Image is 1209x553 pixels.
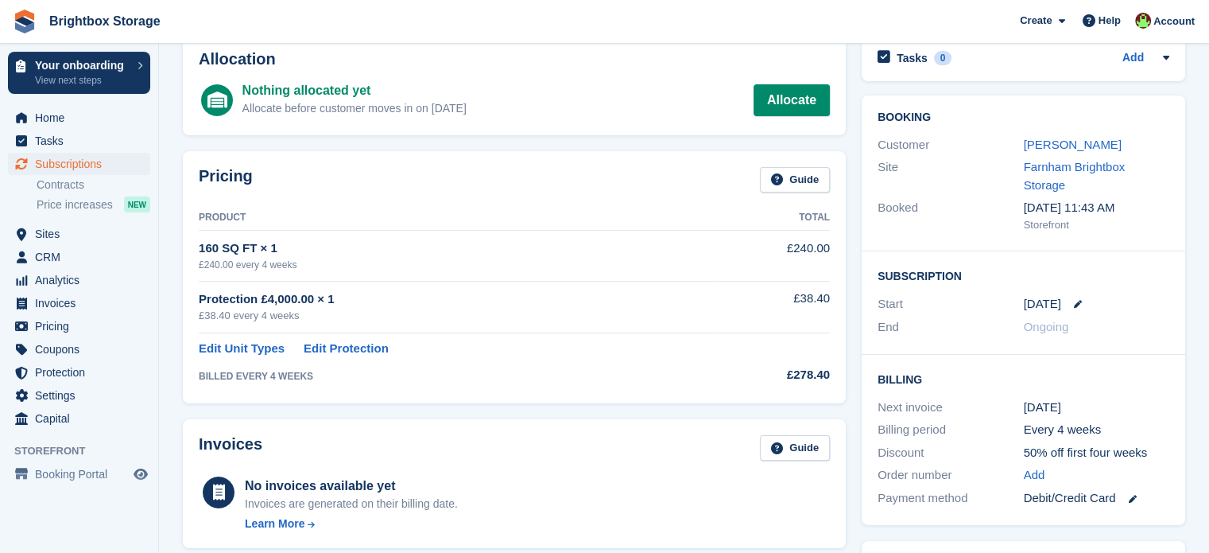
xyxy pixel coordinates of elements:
div: [DATE] [1024,399,1170,417]
div: Allocate before customer moves in on [DATE] [242,100,467,117]
div: Billing period [878,421,1024,439]
span: Price increases [37,197,113,212]
a: menu [8,130,150,152]
div: Invoices are generated on their billing date. [245,496,458,512]
a: menu [8,338,150,360]
div: Order number [878,466,1024,485]
div: Next invoice [878,399,1024,417]
span: Tasks [35,130,130,152]
img: Marlena [1135,13,1151,29]
a: Edit Protection [304,340,389,358]
a: menu [8,107,150,129]
div: Discount [878,444,1024,462]
span: Storefront [14,443,158,459]
p: View next steps [35,73,130,88]
div: Protection £4,000.00 × 1 [199,290,713,309]
div: Debit/Credit Card [1024,489,1170,508]
a: Add [1024,466,1045,485]
div: 0 [934,51,952,65]
a: menu [8,384,150,407]
a: menu [8,223,150,245]
div: Customer [878,136,1024,154]
span: Pricing [35,315,130,337]
h2: Booking [878,111,1169,124]
div: Storefront [1024,217,1170,233]
div: Nothing allocated yet [242,81,467,100]
div: Every 4 weeks [1024,421,1170,439]
span: Settings [35,384,130,407]
a: menu [8,269,150,291]
h2: Tasks [897,51,928,65]
span: Create [1020,13,1052,29]
h2: Invoices [199,435,262,461]
h2: Pricing [199,167,253,193]
span: Help [1099,13,1121,29]
img: stora-icon-8386f47178a22dfd0bd8f6a31ec36ba5ce8667c1dd55bd0f319d3a0aa187defe.svg [13,10,37,33]
span: Invoices [35,292,130,314]
a: menu [8,463,150,485]
th: Product [199,205,713,231]
h2: Billing [878,371,1169,387]
a: Your onboarding View next steps [8,52,150,94]
p: Your onboarding [35,60,130,71]
a: Preview store [131,465,150,484]
a: Add [1122,49,1144,68]
span: Account [1153,14,1195,29]
div: Payment method [878,489,1024,508]
a: Allocate [754,84,830,116]
a: Guide [760,435,830,461]
a: Farnham Brightbox Storage [1024,160,1126,192]
a: menu [8,292,150,314]
div: End [878,318,1024,337]
div: Learn More [245,516,304,532]
a: Brightbox Storage [43,8,167,34]
span: Booking Portal [35,463,130,485]
span: Capital [35,407,130,430]
span: Coupons [35,338,130,360]
a: Edit Unit Types [199,340,285,358]
div: Start [878,295,1024,313]
a: Guide [760,167,830,193]
time: 2025-08-23 23:00:00 UTC [1024,295,1061,313]
span: Protection [35,361,130,384]
span: Subscriptions [35,153,130,175]
a: [PERSON_NAME] [1024,138,1122,151]
td: £240.00 [713,231,830,281]
div: Booked [878,199,1024,232]
h2: Subscription [878,267,1169,283]
a: menu [8,407,150,430]
a: menu [8,315,150,337]
a: Price increases NEW [37,196,150,213]
h2: Allocation [199,50,830,68]
span: Sites [35,223,130,245]
a: menu [8,246,150,268]
div: No invoices available yet [245,477,458,496]
th: Total [713,205,830,231]
div: £38.40 every 4 weeks [199,308,713,324]
span: Home [35,107,130,129]
div: £278.40 [713,366,830,384]
div: 50% off first four weeks [1024,444,1170,462]
div: NEW [124,197,150,212]
div: 160 SQ FT × 1 [199,240,713,258]
a: Learn More [245,516,458,532]
div: [DATE] 11:43 AM [1024,199,1170,217]
a: Contracts [37,177,150,193]
div: £240.00 every 4 weeks [199,258,713,272]
div: Site [878,158,1024,194]
span: Analytics [35,269,130,291]
div: BILLED EVERY 4 WEEKS [199,369,713,384]
a: menu [8,361,150,384]
span: CRM [35,246,130,268]
span: Ongoing [1024,320,1069,333]
td: £38.40 [713,281,830,333]
a: menu [8,153,150,175]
